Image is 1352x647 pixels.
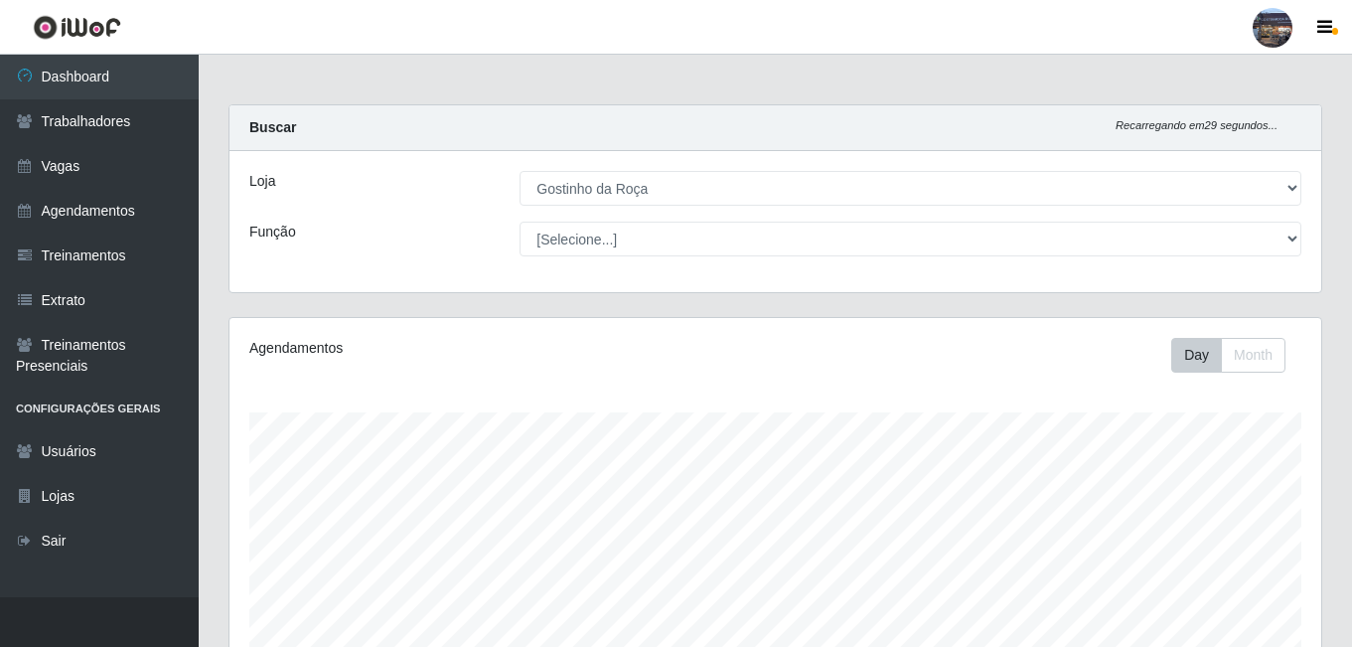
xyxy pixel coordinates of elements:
[249,222,296,243] label: Função
[249,171,275,192] label: Loja
[1171,338,1301,373] div: Toolbar with button groups
[33,15,121,40] img: CoreUI Logo
[249,119,296,135] strong: Buscar
[1171,338,1222,373] button: Day
[249,338,671,359] div: Agendamentos
[1171,338,1285,373] div: First group
[1116,119,1277,131] i: Recarregando em 29 segundos...
[1221,338,1285,373] button: Month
